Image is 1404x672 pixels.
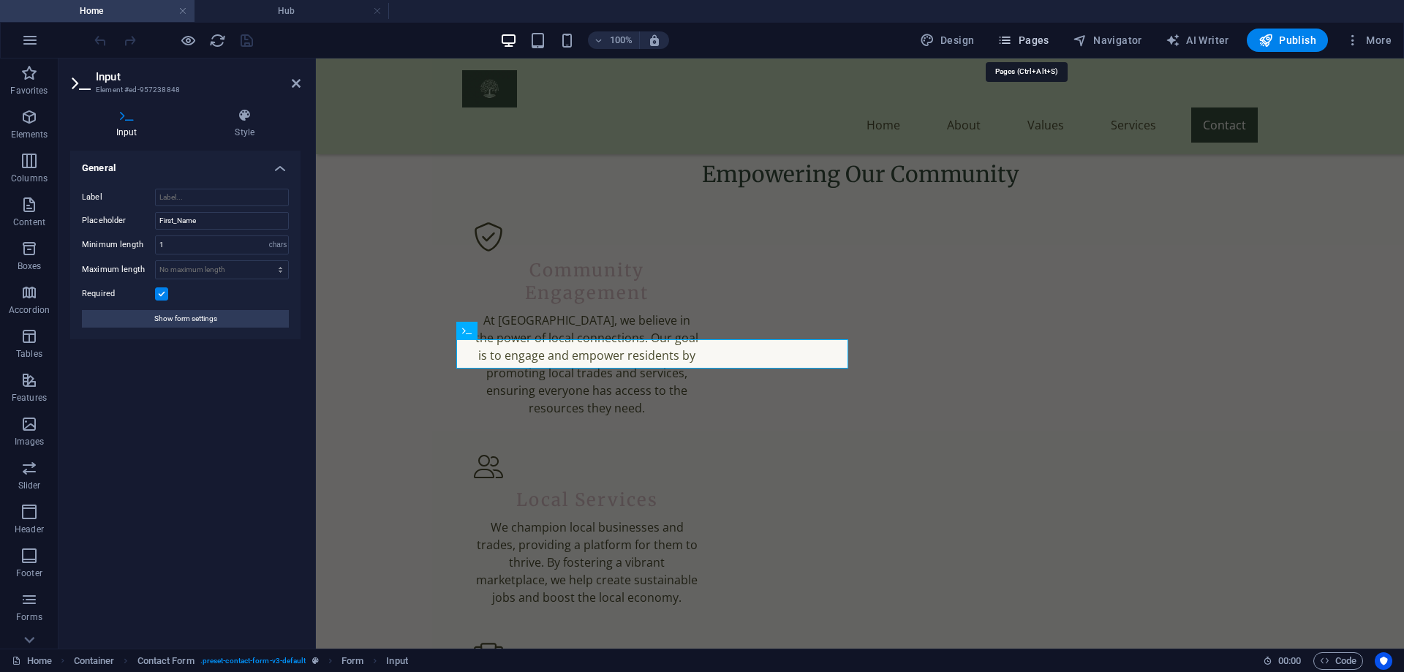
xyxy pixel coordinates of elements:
h3: Element #ed-957238848 [96,83,271,97]
i: On resize automatically adjust zoom level to fit chosen device. [648,34,661,47]
p: Tables [16,348,42,360]
span: 00 00 [1278,652,1301,670]
span: . preset-contact-form-v3-default [200,652,306,670]
span: AI Writer [1166,33,1229,48]
label: Placeholder [82,212,155,230]
label: Maximum length [82,265,155,273]
p: Footer [16,567,42,579]
h4: Input [70,108,189,139]
input: Label... [155,189,289,206]
span: Code [1320,652,1356,670]
h2: Input [96,70,301,83]
button: More [1340,29,1397,52]
p: Forms [16,611,42,623]
span: Pages [997,33,1049,48]
p: Columns [11,173,48,184]
button: Design [914,29,981,52]
button: Navigator [1067,29,1148,52]
h4: General [70,151,301,177]
p: Images [15,436,45,448]
h4: Hub [195,3,389,19]
label: Label [82,189,155,206]
p: Slider [18,480,41,491]
a: Click to cancel selection. Double-click to open Pages [12,652,52,670]
span: : [1288,655,1291,666]
button: reload [208,31,226,49]
button: Usercentrics [1375,652,1392,670]
p: Content [13,216,45,228]
span: More [1345,33,1392,48]
p: Elements [11,129,48,140]
span: Click to select. Double-click to edit [386,652,407,670]
span: Design [920,33,975,48]
button: Code [1313,652,1363,670]
span: Publish [1258,33,1316,48]
p: Accordion [9,304,50,316]
button: Show form settings [82,310,289,328]
span: Click to select. Double-click to edit [74,652,115,670]
button: Publish [1247,29,1328,52]
label: Required [82,285,155,303]
button: AI Writer [1160,29,1235,52]
nav: breadcrumb [74,652,408,670]
button: 100% [588,31,640,49]
h6: Session time [1263,652,1302,670]
p: Boxes [18,260,42,272]
h4: Style [189,108,301,139]
span: Navigator [1073,33,1142,48]
p: Features [12,392,47,404]
i: This element is a customizable preset [312,657,319,665]
span: Click to select. Double-click to edit [341,652,363,670]
label: Minimum length [82,241,155,249]
span: Click to select. Double-click to edit [137,652,195,670]
input: Placeholder... [155,212,289,230]
button: Pages [992,29,1054,52]
h6: 100% [610,31,633,49]
span: Show form settings [154,310,217,328]
p: Favorites [10,85,48,97]
p: Header [15,524,44,535]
